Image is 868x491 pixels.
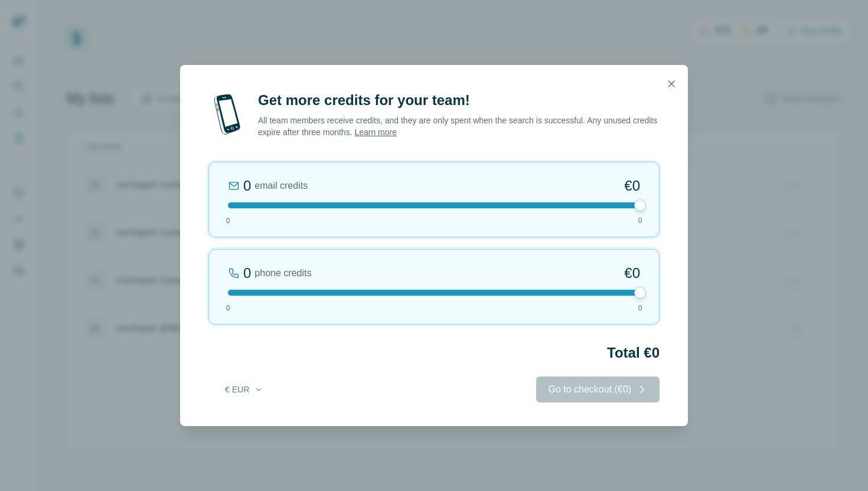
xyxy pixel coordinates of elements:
span: €0 [624,176,640,195]
a: Learn more [354,127,397,137]
img: mobile-phone [208,91,246,138]
div: 0 [243,176,251,195]
span: email credits [254,179,308,193]
span: 0 [226,215,230,226]
div: 0 [243,264,251,283]
span: 0 [226,303,230,313]
span: phone credits [254,266,311,280]
button: € EUR [217,379,272,400]
p: All team members receive credits, and they are only spent when the search is successful. Any unus... [258,114,660,138]
span: €0 [624,264,640,283]
h2: Total €0 [208,343,660,362]
span: 0 [638,215,642,226]
span: 0 [638,303,642,313]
